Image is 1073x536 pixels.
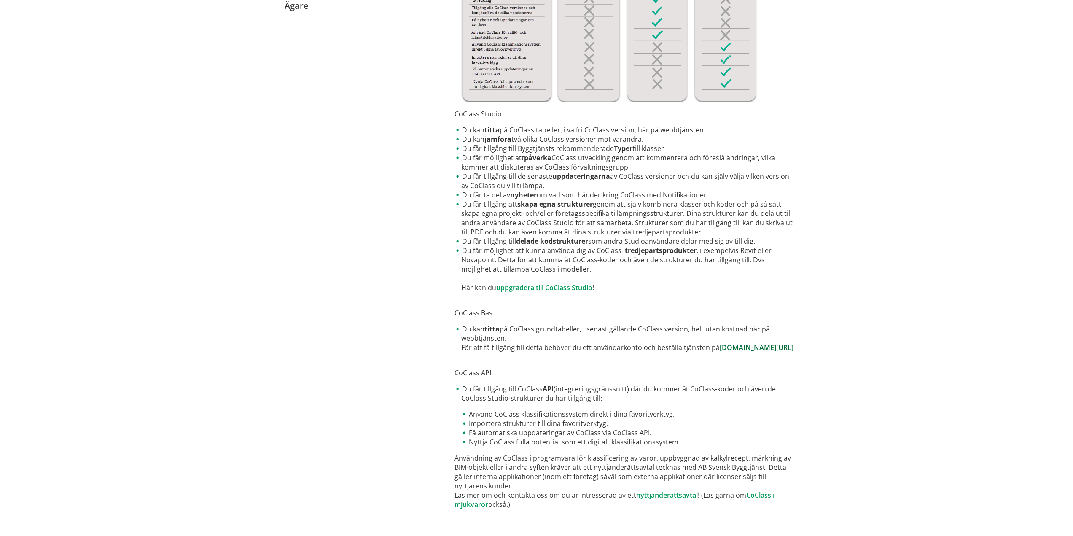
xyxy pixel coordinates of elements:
[454,359,796,377] p: CoClass API:
[461,437,796,447] li: Nyttja CoClass fulla potential som ett digitalt klassifikationssystem.
[614,144,632,153] strong: Typer
[516,237,588,246] strong: delade kodstrukturer
[524,153,551,162] strong: påverka
[454,199,796,237] li: Du får tillgång att genom att själv kombinera klasser och koder och på så sätt skapa egna projekt...
[454,324,796,352] li: Du kan på CoClass grundtabeller, i senast gällande CoClass version, helt utan kostnad här på webb...
[461,409,796,419] li: Använd CoClass klassifikationssystem direkt i dina favoritverktyg.
[636,490,698,500] a: nyttjanderättsavtal
[454,109,796,119] p: CoClass Studio:
[484,125,500,135] strong: titta
[517,199,593,209] strong: skapa egna strukturer
[454,490,774,509] a: CoClass i mjukvaror
[454,237,796,246] li: Du får tillgång till som andra Studioanvändare delar med sig av till dig.
[454,190,796,199] li: Du får ta del av om vad som händer kring CoClass med Notifikationer.
[461,428,796,437] li: Få automatiska uppdateringar av CoClass via CoClass API.
[720,343,793,352] a: [DOMAIN_NAME][URL]
[484,324,500,334] strong: titta
[454,125,796,135] li: Du kan på CoClass tabeller, i valfri CoClass version, här på webbtjänsten.
[484,135,511,144] strong: jämföra
[454,153,796,172] li: Du får möjlighet att CoClass utveckling genom att kommentera och föreslå ändringar, vilka kommer ...
[454,299,796,318] p: CoClass Bas:
[454,135,796,144] li: Du kan två olika CoClass versioner mot varandra.
[454,144,796,153] li: Du får tillgång till Byggtjänsts rekommenderade till klasser
[461,419,796,428] li: Importera strukturer till dina favoritverktyg.
[454,246,796,292] li: Du får möjlighet att kunna använda dig av CoClass i , i exempelvis Revit eller Novapoint. Detta f...
[454,172,796,190] li: Du får tillgång till de senaste av CoClass versioner och du kan själv välja vilken version av CoC...
[543,384,554,393] strong: API
[454,384,796,447] li: Du får tillgång till CoClass (integreringsgränssnitt) där du kommer åt CoClass-koder och även de ...
[625,246,697,255] strong: tredjepartsprodukter
[552,172,610,181] strong: uppdateringarna
[510,190,537,199] strong: nyheter
[496,283,592,292] a: uppgradera till CoClass Studio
